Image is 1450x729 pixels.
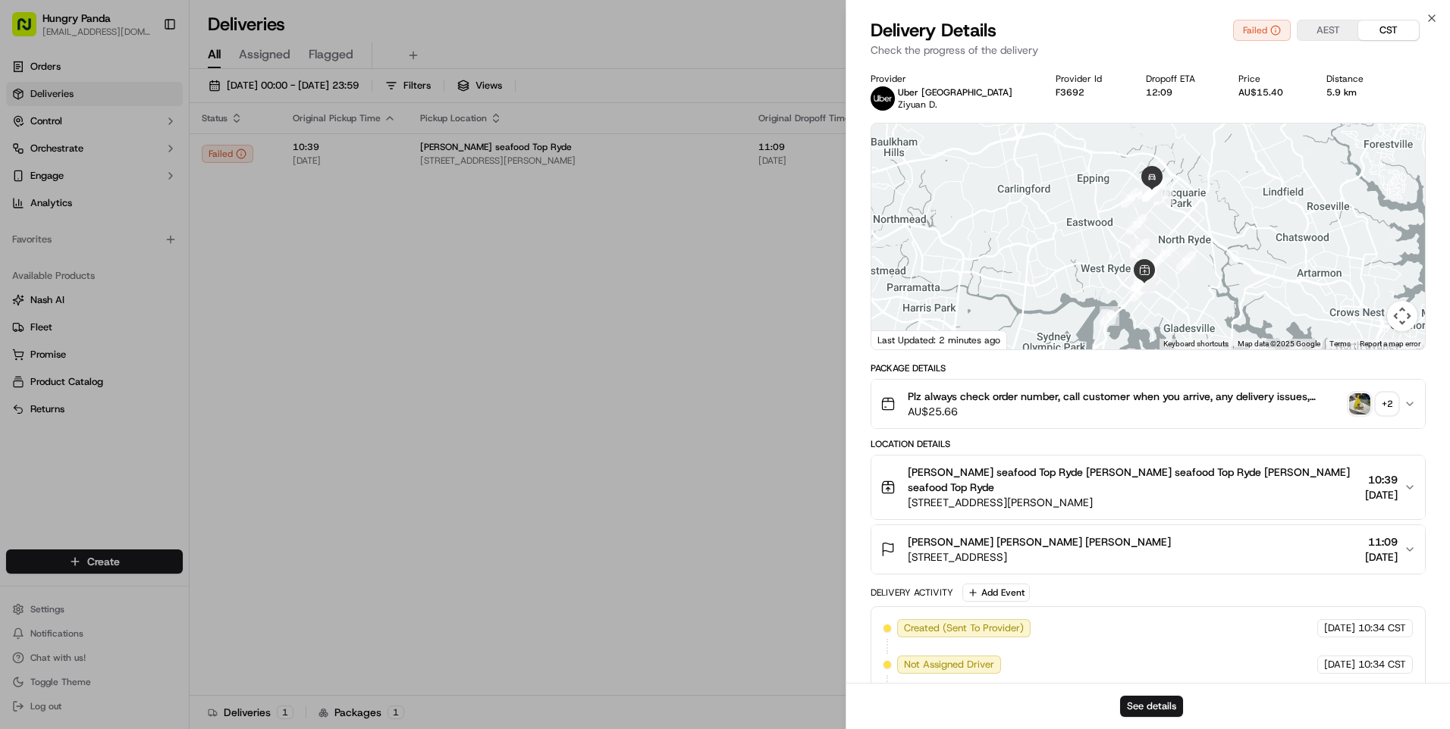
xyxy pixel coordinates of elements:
div: + 2 [1376,393,1398,415]
a: 💻API Documentation [122,333,250,360]
img: 8016278978528_b943e370aa5ada12b00a_72.png [32,145,59,172]
button: F3692 [1056,86,1084,99]
button: [PERSON_NAME] seafood Top Ryde [PERSON_NAME] seafood Top Ryde [PERSON_NAME] seafood Top Ryde[STRE... [871,455,1425,519]
div: 34 [1138,180,1157,199]
a: Open this area in Google Maps (opens a new window) [875,330,925,349]
div: 43 [1143,181,1163,201]
div: 12:09 [1146,86,1214,99]
div: Past conversations [15,197,102,209]
span: [DATE] [1324,621,1355,635]
div: Price [1238,73,1302,85]
span: Knowledge Base [30,339,116,354]
p: Uber [GEOGRAPHIC_DATA] [898,86,1012,99]
button: photo_proof_of_pickup image+2 [1349,393,1398,415]
span: 10:34 CST [1358,658,1406,671]
div: We're available if you need us! [68,160,209,172]
span: 8月27日 [134,276,170,288]
span: 10:39 [1365,472,1398,487]
img: Nash [15,15,46,45]
span: Created (Sent To Provider) [904,621,1024,635]
a: Terms (opens in new tab) [1329,339,1351,348]
button: [PERSON_NAME] [PERSON_NAME] [PERSON_NAME][STREET_ADDRESS]11:09[DATE] [871,525,1425,574]
a: 📗Knowledge Base [9,333,122,360]
div: Package Details [871,362,1426,374]
a: Report a map error [1360,339,1420,348]
img: uber-new-logo.jpeg [871,86,895,111]
p: Check the progress of the delivery [871,42,1426,58]
span: 11:09 [1365,534,1398,549]
div: 4 [1131,272,1150,292]
button: Failed [1233,20,1291,41]
button: Keyboard shortcuts [1163,339,1229,349]
span: 9:54 AM [58,235,96,247]
span: [DATE] [1365,549,1398,565]
span: Delivery Details [871,18,996,42]
div: 2 [1130,282,1150,302]
div: Start new chat [68,145,249,160]
span: [DATE] [1365,487,1398,502]
span: AU$25.66 [908,404,1343,419]
div: 5.9 km [1326,86,1383,99]
span: 10:34 CST [1358,621,1406,635]
div: Provider [871,73,1031,85]
input: Got a question? Start typing here... [39,98,273,114]
span: [PERSON_NAME] [PERSON_NAME] [PERSON_NAME] [908,534,1171,549]
span: Pylon [151,376,184,387]
button: Map camera controls [1387,301,1417,331]
div: 11 [1176,251,1196,271]
div: Distance [1326,73,1383,85]
button: Start new chat [258,149,276,167]
div: Last Updated: 2 minutes ago [871,330,1007,349]
div: 3 [1131,271,1150,291]
span: Ziyuan D. [898,99,937,111]
div: 1 [1100,306,1119,326]
div: Provider Id [1056,73,1121,85]
div: 13 [1141,258,1161,277]
span: Not Assigned Driver [904,658,994,671]
span: • [50,235,55,247]
div: Delivery Activity [871,587,953,599]
button: Plz always check order number, call customer when you arrive, any delivery issues, Contact WhatsA... [871,380,1425,428]
div: AU$15.40 [1238,86,1302,99]
div: 💻 [128,340,140,352]
img: 1736555255976-a54dd68f-1ca7-489b-9aae-adbdc363a1c4 [30,277,42,289]
img: Asif Zaman Khan [15,261,39,286]
div: Dropoff ETA [1146,73,1214,85]
a: Powered byPylon [107,375,184,387]
div: Location Details [871,438,1426,450]
span: [DATE] [1324,658,1355,671]
span: • [126,276,131,288]
span: [PERSON_NAME] [47,276,123,288]
button: See all [235,194,276,212]
button: Add Event [962,584,1030,602]
span: [STREET_ADDRESS][PERSON_NAME] [908,495,1359,510]
button: AEST [1298,20,1358,40]
button: See details [1120,696,1183,717]
span: Plz always check order number, call customer when you arrive, any delivery issues, Contact WhatsA... [908,389,1343,404]
div: 📗 [15,340,27,352]
img: photo_proof_of_pickup image [1349,393,1370,415]
span: [PERSON_NAME] seafood Top Ryde [PERSON_NAME] seafood Top Ryde [PERSON_NAME] seafood Top Ryde [908,465,1359,495]
img: Google [875,330,925,349]
span: API Documentation [143,339,243,354]
div: 12 [1157,243,1176,263]
img: 1736555255976-a54dd68f-1ca7-489b-9aae-adbdc363a1c4 [15,145,42,172]
p: Welcome 👋 [15,61,276,85]
div: 32 [1127,214,1147,234]
button: CST [1358,20,1419,40]
span: Map data ©2025 Google [1238,339,1320,348]
div: 33 [1121,188,1141,208]
div: 31 [1130,239,1150,258]
span: [STREET_ADDRESS] [908,549,1171,565]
